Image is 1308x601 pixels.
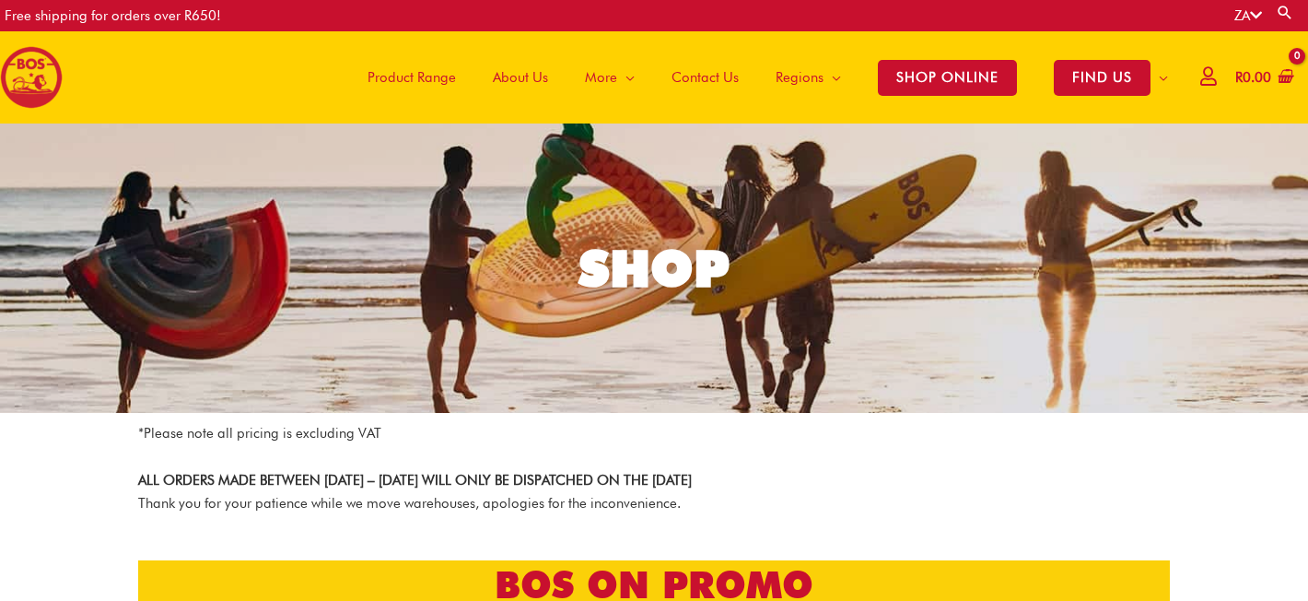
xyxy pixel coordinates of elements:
span: FIND US [1054,60,1150,96]
div: SHOP [578,243,730,294]
span: About Us [493,50,548,105]
a: About Us [474,31,566,124]
strong: ALL ORDERS MADE BETWEEN [DATE] – [DATE] WILL ONLY BE DISPATCHED ON THE [DATE] [138,472,692,489]
a: More [566,31,653,124]
span: Contact Us [672,50,739,105]
a: SHOP ONLINE [859,31,1035,124]
a: Search button [1276,4,1294,21]
span: Product Range [368,50,456,105]
span: Regions [776,50,823,105]
a: ZA [1234,7,1262,24]
nav: Site Navigation [335,31,1186,124]
span: R [1235,69,1243,86]
span: SHOP ONLINE [878,60,1017,96]
p: *Please note all pricing is excluding VAT [138,422,1170,445]
bdi: 0.00 [1235,69,1271,86]
a: Regions [757,31,859,124]
a: View Shopping Cart, empty [1232,57,1294,99]
p: Thank you for your patience while we move warehouses, apologies for the inconvenience. [138,469,1170,515]
span: More [585,50,617,105]
a: Product Range [349,31,474,124]
a: Contact Us [653,31,757,124]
